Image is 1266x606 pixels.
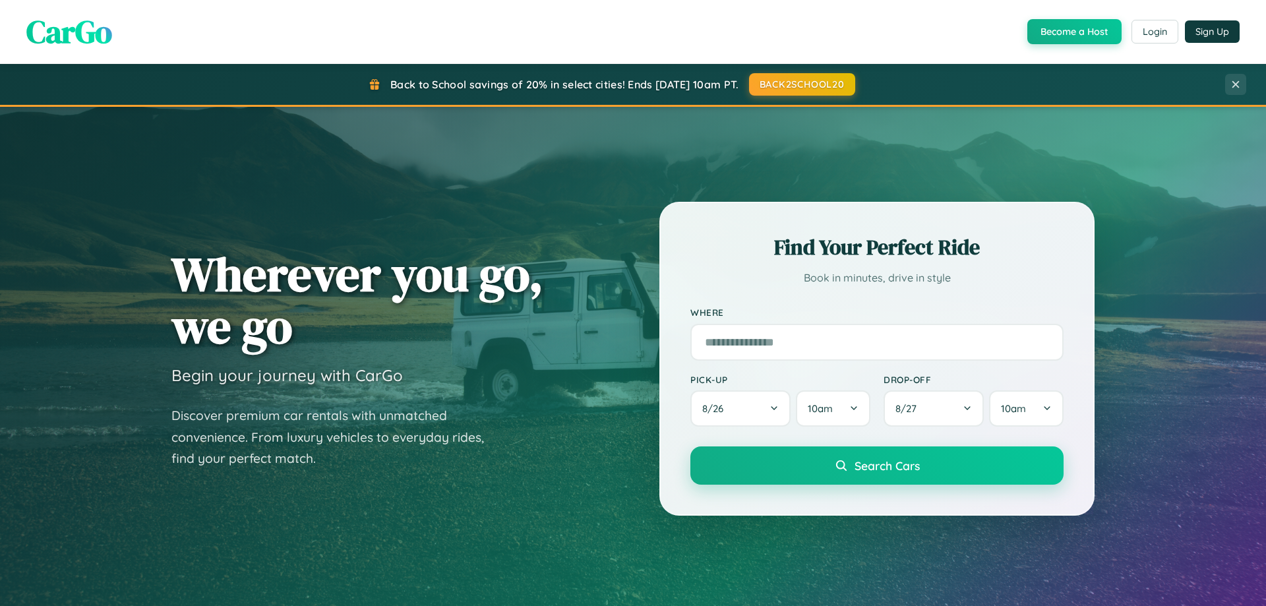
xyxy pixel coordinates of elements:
p: Discover premium car rentals with unmatched convenience. From luxury vehicles to everyday rides, ... [171,405,501,470]
button: Login [1131,20,1178,44]
span: 8 / 26 [702,402,730,415]
label: Drop-off [884,374,1064,385]
h3: Begin your journey with CarGo [171,365,403,385]
span: CarGo [26,10,112,53]
p: Book in minutes, drive in style [690,268,1064,288]
button: Sign Up [1185,20,1240,43]
button: 10am [796,390,870,427]
button: 8/26 [690,390,791,427]
button: Search Cars [690,446,1064,485]
span: 8 / 27 [895,402,923,415]
button: Become a Host [1027,19,1122,44]
span: Search Cars [855,458,920,473]
button: 10am [989,390,1064,427]
h2: Find Your Perfect Ride [690,233,1064,262]
span: Back to School savings of 20% in select cities! Ends [DATE] 10am PT. [390,78,738,91]
h1: Wherever you go, we go [171,248,543,352]
label: Pick-up [690,374,870,385]
button: 8/27 [884,390,984,427]
label: Where [690,307,1064,318]
button: BACK2SCHOOL20 [749,73,855,96]
span: 10am [808,402,833,415]
span: 10am [1001,402,1026,415]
